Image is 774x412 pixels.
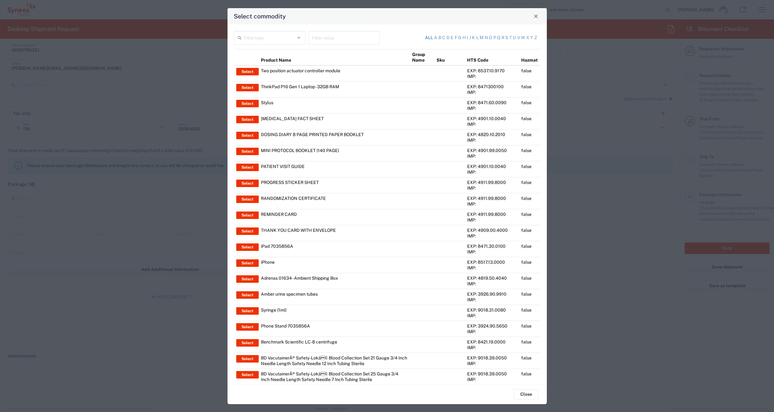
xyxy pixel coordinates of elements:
button: Close [514,389,539,399]
td: Adrenas 01634 - Ambient Shipping Box [259,273,410,289]
button: Select [236,307,259,315]
div: EXP: 8471.30.0100 [467,243,517,249]
div: EXP: 8517.13.0000 [467,259,517,265]
td: PATIENT VISIT GUIDE [259,161,410,177]
td: false [519,257,540,273]
td: false [519,225,540,241]
td: DOSING DIARY 8 PAGE PRINTED PAPER BOOKLET [259,129,410,145]
div: IMP: [467,345,517,350]
td: false [519,161,540,177]
button: Select [236,180,259,187]
a: v [517,35,520,41]
td: false [519,369,540,384]
td: Phone Stand 7035856A [259,321,410,337]
th: HTS Code [465,49,519,65]
a: x [526,35,529,41]
a: b [438,35,441,41]
button: Select [236,227,259,235]
button: Select [236,371,259,379]
th: Sku [434,49,465,65]
td: RANDOMIZATION CERTIFICATE [259,193,410,209]
button: Select [236,291,259,299]
td: false [519,321,540,337]
button: Select [236,275,259,283]
a: w [521,35,525,41]
td: Amber urine specimen tubes [259,289,410,305]
div: IMP: [467,153,517,159]
div: IMP: [467,249,517,255]
a: o [489,35,492,41]
div: EXP: 3926.90.9910 [467,291,517,297]
td: MINI PROTOCOL BOOKLET (140 PAGE) [259,145,410,161]
div: EXP: 4911.99.8000 [467,196,517,201]
div: IMP: [467,233,517,239]
div: EXP: 4911.99.8000 [467,180,517,185]
div: EXP: 4901.10.0040 [467,116,517,121]
a: i [467,35,468,41]
button: Select [236,243,259,251]
div: EXP: 4911.99.8000 [467,211,517,217]
button: Select [236,100,259,107]
td: false [519,81,540,97]
a: t [509,35,512,41]
a: r [502,35,504,41]
div: EXP: 4820.10.2010 [467,132,517,137]
a: z [534,35,537,41]
td: Benchmark Scientific LC-8 centrifuge [259,337,410,353]
a: g [458,35,461,41]
a: n [485,35,488,41]
th: Group Name [410,49,434,65]
a: q [497,35,500,41]
td: iPhone [259,257,410,273]
div: IMP: [467,329,517,334]
td: false [519,113,540,129]
a: c [442,35,445,41]
a: h [462,35,466,41]
div: IMP: [467,89,517,95]
a: j [469,35,471,41]
td: false [519,97,540,113]
h4: Select commodity [234,12,286,21]
td: false [519,337,540,353]
a: u [513,35,516,41]
td: THANK YOU CARD WITH ENVELOPE [259,225,410,241]
td: BD VacutainerÂ® Safety-Lokâ¢ Blood Collection Set 21 Gauge 3/4 Inch Needle Length Safety Needle ... [259,353,410,369]
div: EXP: 8421.19.0000 [467,339,517,345]
th: Hazmat [519,49,540,65]
button: Select [236,164,259,171]
div: EXP: 3924.90.5650 [467,323,517,329]
td: ThinkPad P16 Gen 1 Laptop - 32GB RAM [259,81,410,97]
td: REMINDER CARD [259,209,410,225]
button: Select [236,196,259,203]
button: Select [236,259,259,267]
td: false [519,177,540,193]
div: EXP: 8471.60.0090 [467,100,517,105]
td: Stylus [259,97,410,113]
div: IMP: [467,281,517,287]
a: All [425,35,433,41]
a: e [451,35,453,41]
div: IMP: [467,297,517,303]
td: false [519,273,540,289]
div: IMP: [467,169,517,175]
div: EXP: 4909.00.4000 [467,227,517,233]
button: Select [236,339,259,347]
td: false [519,193,540,209]
td: false [519,289,540,305]
button: Select [236,84,259,91]
a: y [530,35,533,41]
div: EXP: 9018.39.0050 [467,371,517,377]
div: EXP: 9018.39.0050 [467,355,517,361]
td: false [519,145,540,161]
a: l [476,35,479,41]
div: IMP: [467,74,517,79]
button: Select [236,323,259,331]
td: iPad 7035856A [259,241,410,257]
div: IMP: [467,185,517,191]
div: IMP: [467,377,517,382]
a: p [493,35,496,41]
div: IMP: [467,121,517,127]
div: EXP: 8537.10.9170 [467,68,517,74]
button: Select [236,132,259,139]
div: EXP: 8471300100 [467,84,517,89]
